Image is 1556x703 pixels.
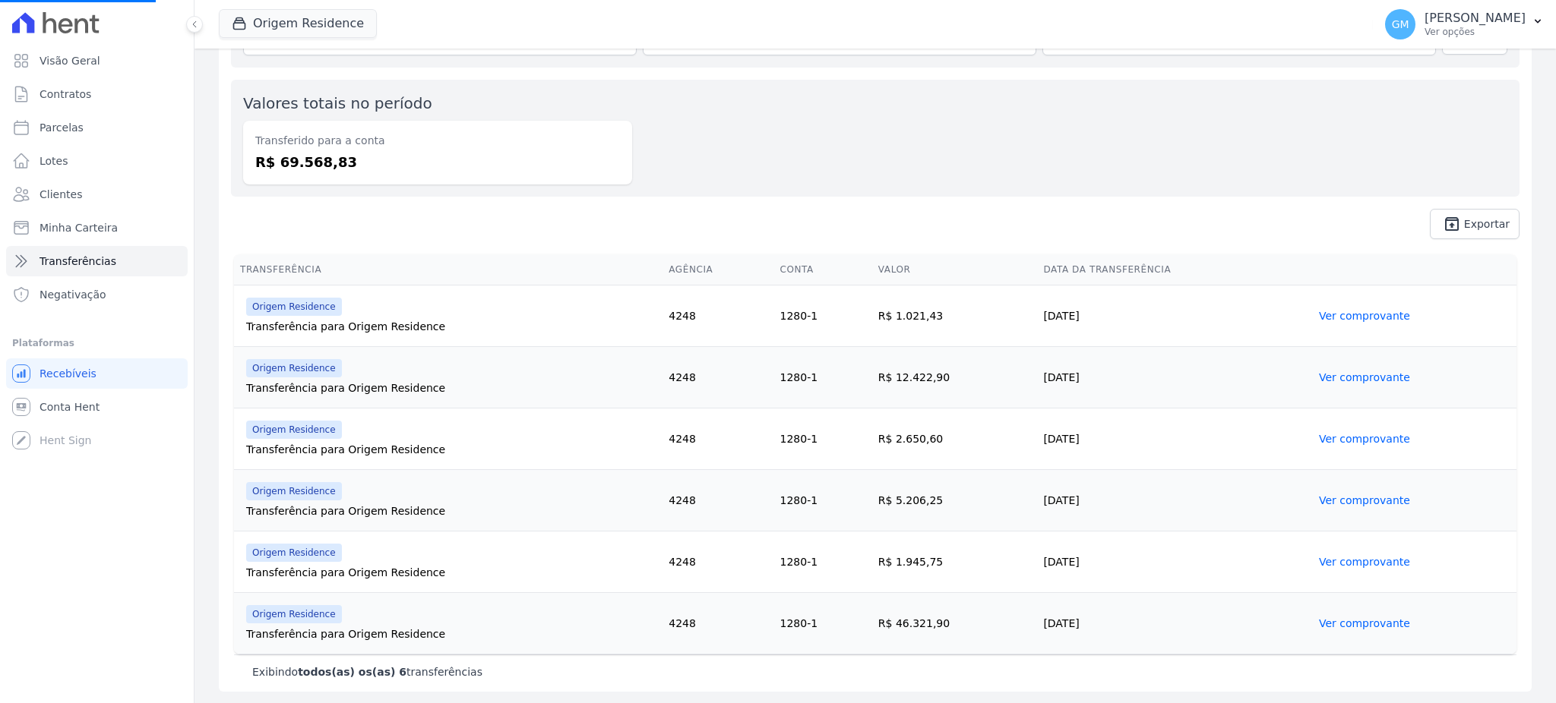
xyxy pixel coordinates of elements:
[663,254,773,285] th: Agência
[774,470,872,531] td: 1280-1
[255,133,620,149] dt: Transferido para a conta
[1319,371,1410,383] a: Ver comprovante
[1425,26,1526,38] p: Ver opções
[1037,470,1313,531] td: [DATE]
[40,153,68,169] span: Lotes
[1392,19,1409,30] span: GM
[1037,408,1313,470] td: [DATE]
[1037,593,1313,654] td: [DATE]
[774,408,872,470] td: 1280-1
[872,470,1038,531] td: R$ 5.206,25
[1319,617,1410,629] a: Ver comprovante
[252,664,482,679] p: Exibindo transferências
[872,593,1038,654] td: R$ 46.321,90
[6,279,188,310] a: Negativação
[774,593,872,654] td: 1280-1
[774,531,872,593] td: 1280-1
[774,285,872,347] td: 1280-1
[1319,556,1410,568] a: Ver comprovante
[774,347,872,408] td: 1280-1
[6,79,188,109] a: Contratos
[663,408,773,470] td: 4248
[1443,215,1461,233] i: unarchive
[663,285,773,347] td: 4248
[663,593,773,654] td: 4248
[40,187,82,202] span: Clientes
[40,87,91,102] span: Contratos
[243,94,432,112] label: Valores totais no período
[255,152,620,172] dd: R$ 69.568,83
[1037,285,1313,347] td: [DATE]
[6,246,188,276] a: Transferências
[1373,3,1556,46] button: GM [PERSON_NAME] Ver opções
[1037,254,1313,285] th: Data da Transferência
[40,53,100,68] span: Visão Geral
[872,254,1038,285] th: Valor
[6,358,188,389] a: Recebíveis
[1319,494,1410,506] a: Ver comprovante
[6,392,188,422] a: Conta Hent
[872,347,1038,408] td: R$ 12.422,90
[1425,11,1526,26] p: [PERSON_NAME]
[6,112,188,143] a: Parcelas
[246,544,342,562] span: Origem Residence
[872,531,1038,593] td: R$ 1.945,75
[234,254,663,285] th: Transferência
[246,565,656,580] div: Transferência para Origem Residence
[1430,209,1520,239] a: unarchive Exportar
[246,503,656,519] div: Transferência para Origem Residence
[40,254,116,269] span: Transferências
[246,319,656,334] div: Transferência para Origem Residence
[40,120,84,135] span: Parcelas
[872,408,1038,470] td: R$ 2.650,60
[12,334,182,352] div: Plataformas
[1037,347,1313,408] td: [DATE]
[40,366,96,381] span: Recebíveis
[246,605,342,623] span: Origem Residence
[246,421,342,439] span: Origem Residence
[6,46,188,76] a: Visão Geral
[1037,531,1313,593] td: [DATE]
[663,470,773,531] td: 4248
[872,285,1038,347] td: R$ 1.021,43
[663,347,773,408] td: 4248
[6,213,188,243] a: Minha Carteira
[219,9,377,38] button: Origem Residence
[1319,310,1410,322] a: Ver comprovante
[246,298,342,316] span: Origem Residence
[246,626,656,642] div: Transferência para Origem Residence
[246,442,656,457] div: Transferência para Origem Residence
[1464,219,1510,229] span: Exportar
[40,287,106,302] span: Negativação
[246,359,342,377] span: Origem Residence
[246,482,342,500] span: Origem Residence
[6,146,188,176] a: Lotes
[40,220,118,235] span: Minha Carteira
[246,380,656,396] div: Transferência para Origem Residence
[663,531,773,593] td: 4248
[298,666,406,678] b: todos(as) os(as) 6
[40,399,100,415] span: Conta Hent
[6,179,188,210] a: Clientes
[1319,433,1410,445] a: Ver comprovante
[774,254,872,285] th: Conta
